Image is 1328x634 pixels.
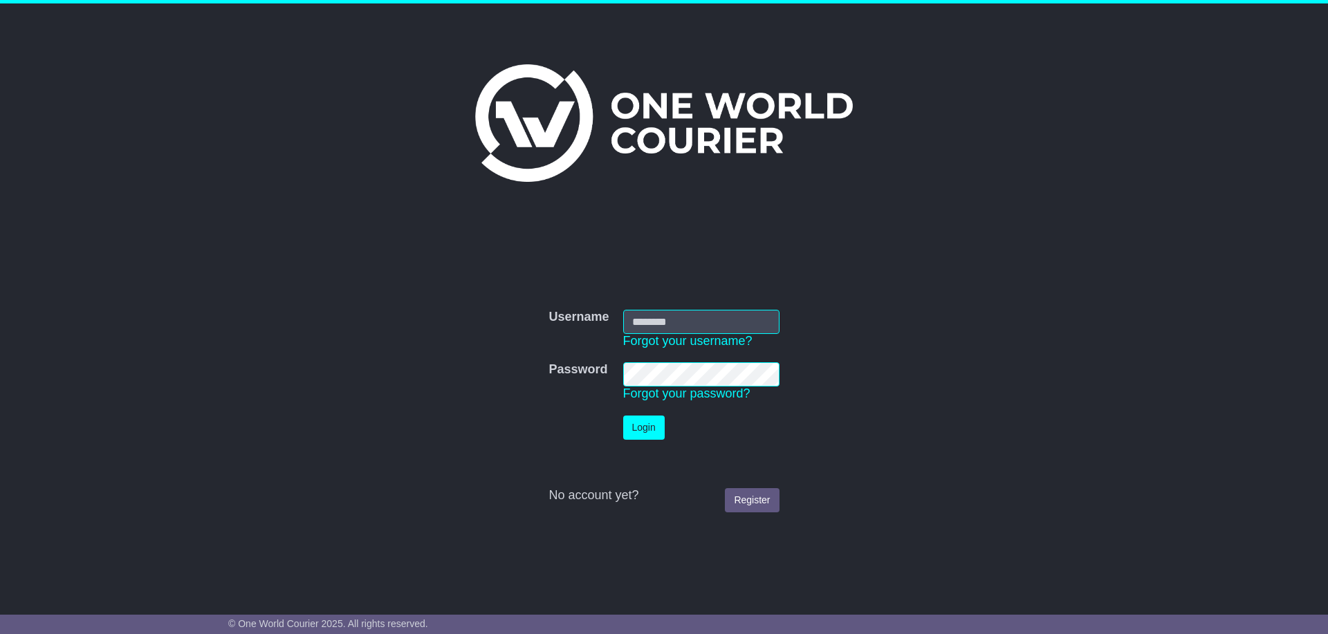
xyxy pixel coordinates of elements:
img: One World [475,64,853,182]
label: Password [548,362,607,377]
a: Register [725,488,779,512]
button: Login [623,416,665,440]
label: Username [548,310,609,325]
div: No account yet? [548,488,779,503]
span: © One World Courier 2025. All rights reserved. [228,618,428,629]
a: Forgot your password? [623,386,750,400]
a: Forgot your username? [623,334,753,348]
